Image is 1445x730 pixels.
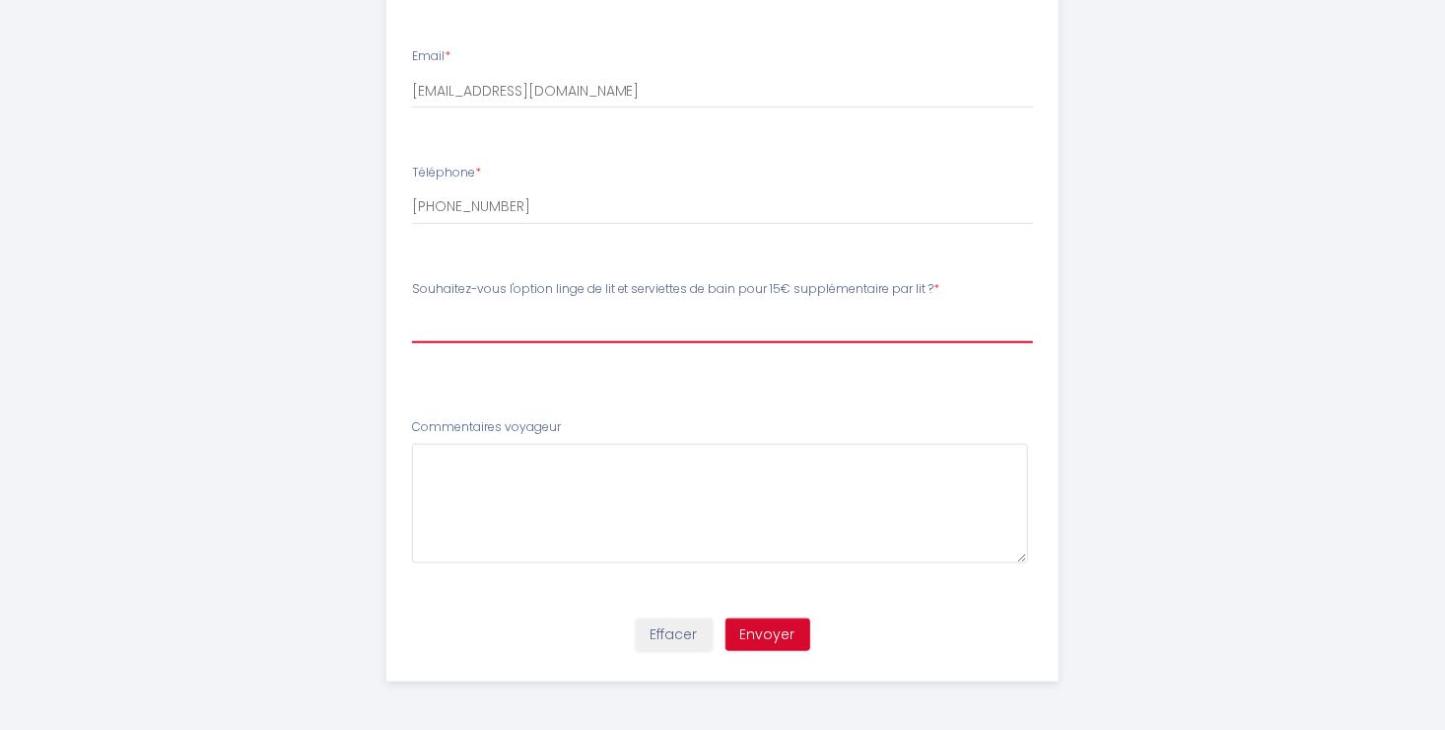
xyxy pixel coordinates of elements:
[412,164,481,182] label: Téléphone
[412,47,450,66] label: Email
[412,418,561,437] label: Commentaires voyageur
[725,619,810,652] button: Envoyer
[636,619,713,652] button: Effacer
[412,280,940,299] label: Souhaitez-vous l'option linge de lit et serviettes de bain pour 15€ supplémentaire par lit ?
